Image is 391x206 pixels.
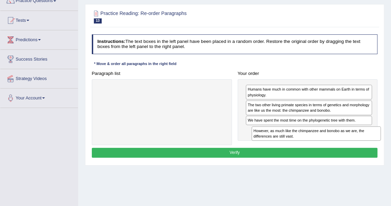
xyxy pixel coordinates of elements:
a: Predictions [0,30,78,47]
a: Tests [0,11,78,28]
h4: Your order [238,71,378,76]
div: However, as much like the chimpanzee and bonobo as we are, the differences are still vast. [252,126,381,141]
div: The two other living primate species in terms of genetics and morphology are like us the most: th... [246,100,372,115]
h4: The text boxes in the left panel have been placed in a random order. Restore the original order b... [92,34,378,54]
div: * Move & order all paragraphs in the right field [92,61,179,67]
button: Verify [92,148,378,158]
a: Your Account [0,89,78,106]
span: 13 [94,18,102,23]
h2: Practice Reading: Re-order Paragraphs [92,9,269,23]
div: Humans have much in common with other mammals on Earth in terms of physiology. [246,85,372,99]
a: Strategy Videos [0,69,78,86]
div: We have spent the most time on the phylogenetic tree with them. [246,116,372,125]
a: Success Stories [0,50,78,67]
b: Instructions: [97,39,125,44]
h4: Paragraph list [92,71,232,76]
